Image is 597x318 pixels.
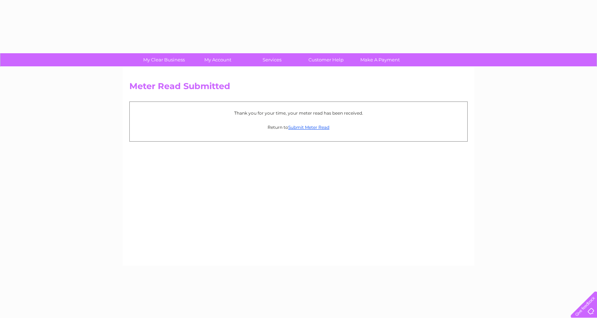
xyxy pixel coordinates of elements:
[351,53,409,66] a: Make A Payment
[243,53,301,66] a: Services
[133,110,464,116] p: Thank you for your time, your meter read has been received.
[189,53,247,66] a: My Account
[135,53,193,66] a: My Clear Business
[133,124,464,131] p: Return to
[297,53,355,66] a: Customer Help
[288,125,329,130] a: Submit Meter Read
[129,81,468,95] h2: Meter Read Submitted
